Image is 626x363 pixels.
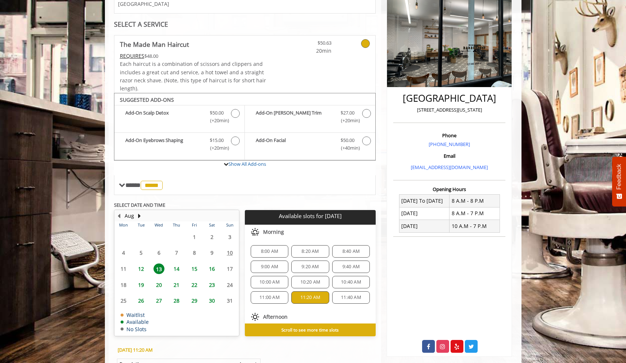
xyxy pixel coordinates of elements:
[118,1,169,7] span: [GEOGRAPHIC_DATA]
[168,277,185,293] td: Select day21
[114,202,165,208] b: SELECT DATE AND TIME
[185,261,203,277] td: Select day15
[120,96,174,103] b: SUGGESTED ADD-ONS
[132,261,150,277] td: Select day12
[121,319,149,325] td: Available
[332,245,370,258] div: 8:40 AM
[121,312,149,318] td: Waitlist
[261,264,278,270] span: 9:00 AM
[150,293,167,309] td: Select day27
[300,295,320,300] span: 11:20 AM
[153,263,164,274] span: 13
[341,295,361,300] span: 11:40 AM
[118,347,153,353] b: [DATE] 11:20 AM
[281,327,339,333] b: Scroll to see more time slots
[168,221,185,229] th: Thu
[301,248,319,254] span: 8:20 AM
[291,245,329,258] div: 8:20 AM
[332,291,370,304] div: 11:40 AM
[399,220,449,232] td: [DATE]
[168,261,185,277] td: Select day14
[449,207,500,220] td: 8 A.M - 7 P.M
[251,313,259,321] img: afternoon slots
[116,212,122,220] button: Previous Month
[203,261,221,277] td: Select day16
[136,280,147,290] span: 19
[263,314,288,320] span: Afternoon
[206,295,217,306] span: 30
[171,295,182,306] span: 28
[132,277,150,293] td: Select day19
[251,228,259,236] img: morning slots
[332,261,370,273] div: 9:40 AM
[153,295,164,306] span: 27
[150,221,167,229] th: Wed
[291,261,329,273] div: 9:20 AM
[395,93,504,104] h2: [GEOGRAPHIC_DATA]
[616,164,622,190] span: Feedback
[301,264,319,270] span: 9:20 AM
[251,261,288,273] div: 9:00 AM
[203,277,221,293] td: Select day23
[189,280,200,290] span: 22
[171,263,182,274] span: 14
[248,213,373,219] p: Available slots for [DATE]
[136,263,147,274] span: 12
[150,277,167,293] td: Select day20
[203,293,221,309] td: Select day30
[342,264,360,270] span: 9:40 AM
[263,229,284,235] span: Morning
[259,279,280,285] span: 10:00 AM
[291,276,329,288] div: 10:20 AM
[429,141,470,147] a: [PHONE_NUMBER]
[125,212,134,220] button: Aug
[189,263,200,274] span: 15
[342,248,360,254] span: 8:40 AM
[121,326,149,332] td: No Slots
[185,221,203,229] th: Fri
[114,93,376,161] div: The Made Man Haircut Add-onS
[251,245,288,258] div: 8:00 AM
[332,276,370,288] div: 10:40 AM
[168,293,185,309] td: Select day28
[399,207,449,220] td: [DATE]
[206,263,217,274] span: 16
[150,261,167,277] td: Select day13
[206,280,217,290] span: 23
[393,187,505,192] h3: Opening Hours
[261,248,278,254] span: 8:00 AM
[259,295,280,300] span: 11:00 AM
[341,279,361,285] span: 10:40 AM
[153,280,164,290] span: 20
[300,279,320,285] span: 10:20 AM
[251,276,288,288] div: 10:00 AM
[185,293,203,309] td: Select day29
[221,221,239,229] th: Sun
[136,295,147,306] span: 26
[203,221,221,229] th: Sat
[449,220,500,232] td: 10 A.M - 7 P.M
[185,277,203,293] td: Select day22
[449,195,500,207] td: 8 A.M - 8 P.M
[137,212,143,220] button: Next Month
[395,133,504,138] h3: Phone
[171,280,182,290] span: 21
[251,291,288,304] div: 11:00 AM
[189,295,200,306] span: 29
[411,164,488,171] a: [EMAIL_ADDRESS][DOMAIN_NAME]
[228,161,266,167] a: Show All Add-ons
[399,195,449,207] td: [DATE] To [DATE]
[395,153,504,158] h3: Email
[395,106,504,114] p: [STREET_ADDRESS][US_STATE]
[114,21,376,28] div: SELECT A SERVICE
[291,291,329,304] div: 11:20 AM
[132,221,150,229] th: Tue
[132,293,150,309] td: Select day26
[115,221,132,229] th: Mon
[612,157,626,206] button: Feedback - Show survey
